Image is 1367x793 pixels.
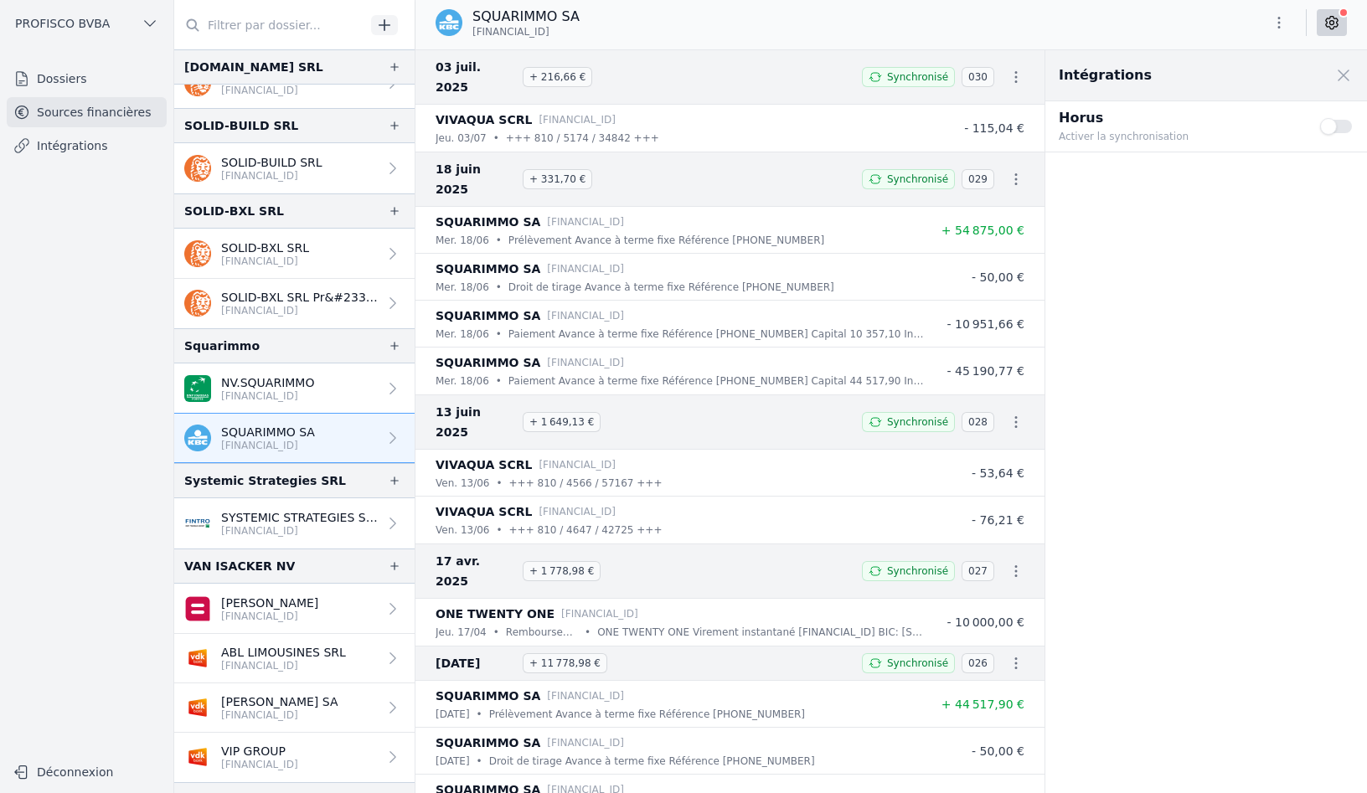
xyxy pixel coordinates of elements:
[547,307,624,324] p: [FINANCIAL_ID]
[7,10,167,37] button: PROFISCO BVBA
[184,694,211,721] img: VDK_VDSPBE22XXX.png
[436,306,540,326] p: SQUARIMMO SA
[962,412,994,432] span: 028
[523,67,592,87] span: + 216,66 €
[489,753,815,770] p: Droit de tirage Avance à terme fixe Référence [PHONE_NUMBER]
[941,224,1024,237] span: + 54 875,00 €
[184,471,346,491] div: Systemic Strategies SRL
[184,375,211,402] img: BNP_BE_BUSINESS_GEBABEBB.png
[7,97,167,127] a: Sources financières
[436,733,540,753] p: SQUARIMMO SA
[962,169,994,189] span: 029
[506,624,578,641] p: Remboursement avance FP Topaze
[221,524,378,538] p: [FINANCIAL_ID]
[436,279,489,296] p: mer. 18/06
[174,363,415,414] a: NV.SQUARIMMO [FINANCIAL_ID]
[436,159,516,199] span: 18 juin 2025
[539,111,616,128] p: [FINANCIAL_ID]
[585,624,591,641] div: •
[221,509,378,526] p: SYSTEMIC STRATEGIES SRL
[221,644,346,661] p: ABL LIMOUSINES SRL
[15,15,110,32] span: PROFISCO BVBA
[221,304,378,317] p: [FINANCIAL_ID]
[972,270,1024,284] span: - 50,00 €
[972,744,1024,758] span: - 50,00 €
[436,686,540,706] p: SQUARIMMO SA
[174,279,415,328] a: SOLID-BXL SRL Pr&#233;compte//Imp&#244;t [FINANCIAL_ID]
[887,415,948,429] span: Synchronisé
[508,232,824,249] p: Prélèvement Avance à terme fixe Référence [PHONE_NUMBER]
[547,260,624,277] p: [FINANCIAL_ID]
[221,374,314,391] p: NV.SQUARIMMO
[436,212,540,232] p: SQUARIMMO SA
[184,595,211,622] img: belfius-1.png
[947,615,1024,629] span: - 10 000,00 €
[547,734,624,751] p: [FINANCIAL_ID]
[436,259,540,279] p: SQUARIMMO SA
[436,9,462,36] img: kbc.png
[509,475,663,492] p: +++ 810 / 4566 / 57167 +++
[496,232,502,249] div: •
[1059,108,1300,128] p: Horus
[184,290,211,317] img: ing.png
[436,624,487,641] p: jeu. 17/04
[221,758,298,771] p: [FINANCIAL_ID]
[436,373,489,389] p: mer. 18/06
[184,336,260,356] div: Squarimmo
[174,229,415,279] a: SOLID-BXL SRL [FINANCIAL_ID]
[539,503,616,520] p: [FINANCIAL_ID]
[962,561,994,581] span: 027
[184,155,211,182] img: ing.png
[184,744,211,770] img: VDK_VDSPBE22XXX.png
[436,502,532,522] p: VIVAQUA SCRL
[221,659,346,672] p: [FINANCIAL_ID]
[523,561,601,581] span: + 1 778,98 €
[221,693,338,710] p: [PERSON_NAME] SA
[184,57,323,77] div: [DOMAIN_NAME] SRL
[436,402,516,442] span: 13 juin 2025
[436,653,516,673] span: [DATE]
[941,698,1024,711] span: + 44 517,90 €
[7,64,167,94] a: Dossiers
[508,373,924,389] p: Paiement Avance à terme fixe Référence [PHONE_NUMBER] Capital 44 517,90 Intérêts 672,87
[436,455,532,475] p: VIVAQUA SCRL
[7,131,167,161] a: Intégrations
[523,412,601,432] span: + 1 649,13 €
[947,317,1024,331] span: - 10 951,66 €
[436,353,540,373] p: SQUARIMMO SA
[496,373,502,389] div: •
[221,239,309,256] p: SOLID-BXL SRL
[184,510,211,537] img: FINTRO_BE_BUSINESS_GEBABEBB.png
[508,326,924,342] p: Paiement Avance à terme fixe Référence [PHONE_NUMBER] Capital 10 357,10 Intérêts 594,56
[221,255,309,268] p: [FINANCIAL_ID]
[477,706,482,723] div: •
[436,130,487,147] p: jeu. 03/07
[496,475,502,492] div: •
[477,753,482,770] div: •
[597,624,924,641] p: ONE TWENTY ONE Virement instantané [FINANCIAL_ID] BIC: [SWIFT_CODE] Remboursement avance FP Topaz...
[972,513,1024,527] span: - 76,21 €
[174,498,415,548] a: SYSTEMIC STRATEGIES SRL [FINANCIAL_ID]
[184,240,211,267] img: ing.png
[472,7,580,27] p: SQUARIMMO SA
[1059,65,1152,85] h2: Intégrations
[436,522,489,538] p: ven. 13/06
[436,57,516,97] span: 03 juil. 2025
[221,743,298,760] p: VIP GROUP
[887,564,948,578] span: Synchronisé
[1059,128,1300,145] p: Activer la synchronisation
[221,708,338,722] p: [FINANCIAL_ID]
[887,657,948,670] span: Synchronisé
[962,653,994,673] span: 026
[221,289,378,306] p: SOLID-BXL SRL Pr&#233;compte//Imp&#244;t
[184,201,284,221] div: SOLID-BXL SRL
[221,595,318,611] p: [PERSON_NAME]
[547,354,624,371] p: [FINANCIAL_ID]
[496,326,502,342] div: •
[221,424,315,440] p: SQUARIMMO SA
[436,475,489,492] p: ven. 13/06
[174,683,415,733] a: [PERSON_NAME] SA [FINANCIAL_ID]
[221,389,314,403] p: [FINANCIAL_ID]
[962,67,994,87] span: 030
[221,169,322,183] p: [FINANCIAL_ID]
